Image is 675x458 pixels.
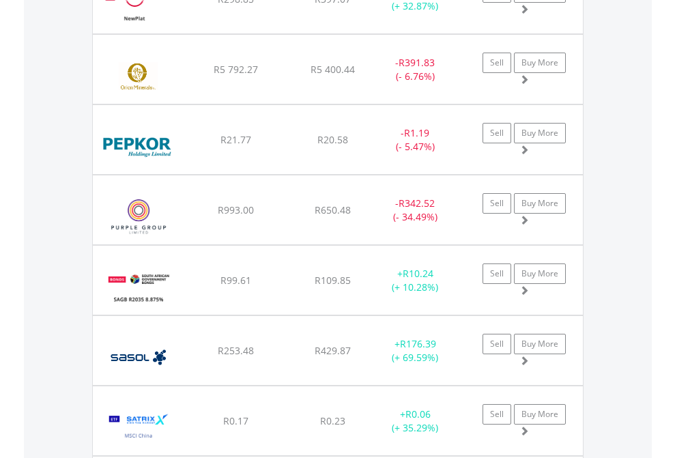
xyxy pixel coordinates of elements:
a: Buy More [514,334,566,354]
span: R342.52 [399,197,435,210]
span: R10.24 [403,267,433,280]
a: Sell [483,334,511,354]
a: Buy More [514,404,566,425]
div: + (+ 10.28%) [373,267,458,294]
span: R253.48 [218,344,254,357]
a: Sell [483,53,511,73]
span: R429.87 [315,344,351,357]
img: EQU.ZA.PPE.png [100,192,178,241]
div: - (- 34.49%) [373,197,458,224]
div: - (- 6.76%) [373,56,458,83]
div: - (- 5.47%) [373,126,458,154]
div: + (+ 69.59%) [373,337,458,364]
span: R5 400.44 [311,63,355,76]
span: R0.23 [320,414,345,427]
span: R176.39 [400,337,436,350]
a: Buy More [514,263,566,284]
a: Sell [483,404,511,425]
a: Sell [483,193,511,214]
span: R20.58 [317,133,348,146]
img: EQU.ZA.ORN.png [100,52,177,100]
span: R109.85 [315,274,351,287]
img: EQU.ZA.PPH.png [100,122,177,171]
a: Buy More [514,53,566,73]
span: R1.19 [404,126,429,139]
span: R993.00 [218,203,254,216]
span: R21.77 [220,133,251,146]
a: Sell [483,123,511,143]
a: Buy More [514,193,566,214]
span: R650.48 [315,203,351,216]
a: Buy More [514,123,566,143]
span: R99.61 [220,274,251,287]
span: R0.06 [405,407,431,420]
span: R0.17 [223,414,248,427]
img: EQU.ZA.STXCHN.png [100,403,178,452]
span: R5 792.27 [214,63,258,76]
span: R391.83 [399,56,435,69]
img: EQU.ZA.R2035.png [100,263,178,311]
a: Sell [483,263,511,284]
div: + (+ 35.29%) [373,407,458,435]
img: EQU.ZA.SOL.png [100,333,177,382]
